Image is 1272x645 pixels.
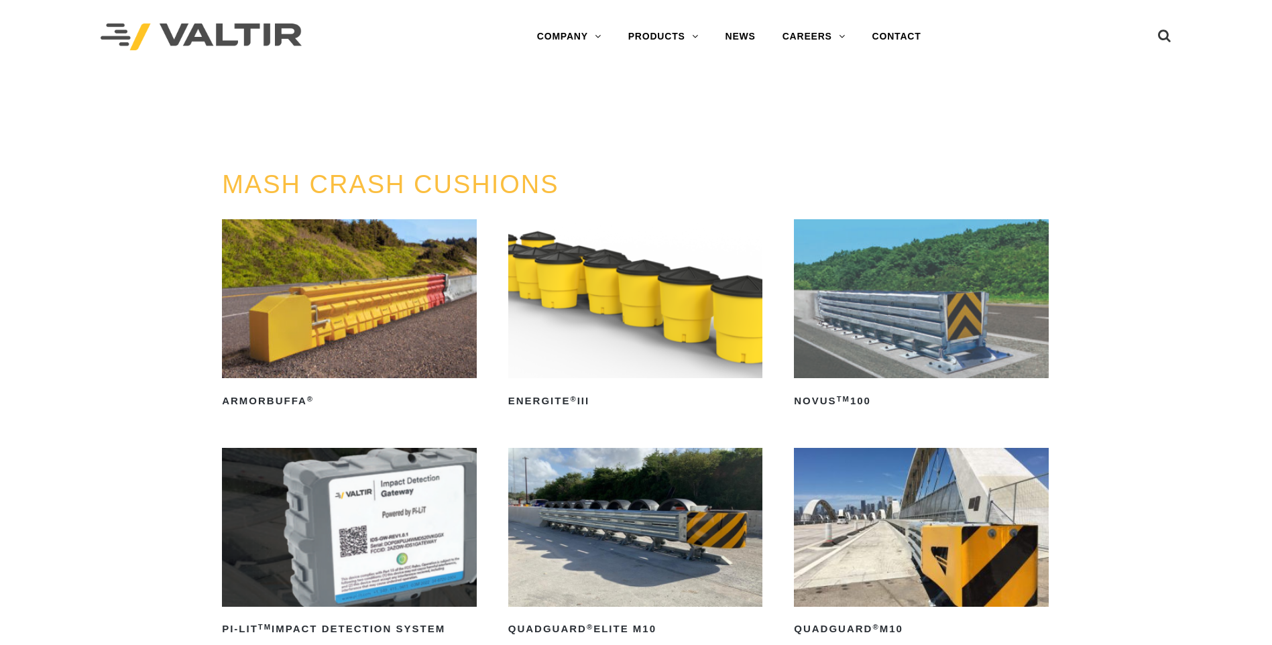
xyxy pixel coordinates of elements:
img: Valtir [101,23,302,51]
sup: ® [872,623,879,631]
sup: ® [570,395,577,403]
sup: ® [587,623,593,631]
h2: PI-LIT Impact Detection System [222,619,477,640]
a: NEWS [712,23,769,50]
a: NOVUSTM100 [794,219,1049,412]
a: ArmorBuffa® [222,219,477,412]
h2: QuadGuard M10 [794,619,1049,640]
a: PRODUCTS [615,23,712,50]
a: MASH CRASH CUSHIONS [222,170,559,198]
a: ENERGITE®III [508,219,763,412]
a: QuadGuard®M10 [794,448,1049,640]
a: CAREERS [769,23,859,50]
a: CONTACT [859,23,935,50]
sup: TM [837,395,850,403]
sup: TM [258,623,272,631]
h2: ArmorBuffa [222,390,477,412]
h2: ENERGITE III [508,390,763,412]
a: PI-LITTMImpact Detection System [222,448,477,640]
h2: QuadGuard Elite M10 [508,619,763,640]
a: COMPANY [524,23,615,50]
sup: ® [307,395,314,403]
h2: NOVUS 100 [794,390,1049,412]
a: QuadGuard®Elite M10 [508,448,763,640]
